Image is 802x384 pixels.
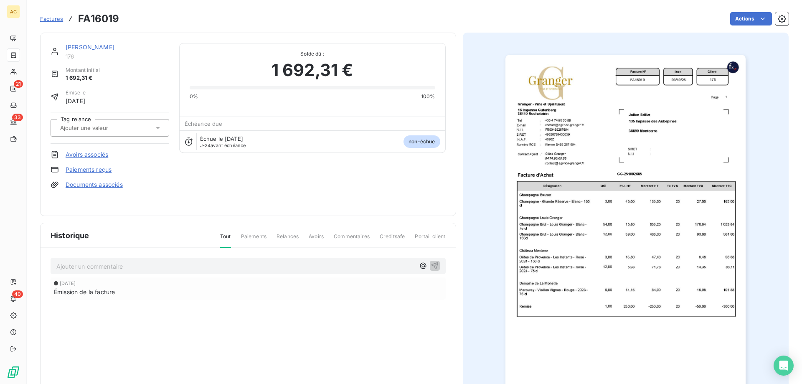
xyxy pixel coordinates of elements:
div: AG [7,5,20,18]
span: Factures [40,15,63,22]
span: Historique [51,230,89,241]
span: Émission de la facture [54,287,115,296]
span: Commentaires [334,233,370,247]
span: 21 [14,80,23,88]
span: [DATE] [66,97,86,105]
span: Montant initial [66,66,100,74]
span: 1 692,31 € [272,58,353,83]
h3: FA16019 [78,11,119,26]
span: Échéance due [185,120,223,127]
a: Documents associés [66,181,123,189]
span: Creditsafe [380,233,405,247]
span: Avoirs [309,233,324,247]
span: J-24 [200,142,211,148]
span: 0% [190,93,198,100]
span: Tout [220,233,231,248]
span: Paiements [241,233,266,247]
span: 1 692,31 € [66,74,100,82]
span: avant échéance [200,143,246,148]
span: 40 [12,290,23,298]
div: Open Intercom Messenger [774,356,794,376]
button: Actions [730,12,772,25]
span: Émise le [66,89,86,97]
span: Solde dû : [190,50,435,58]
a: Avoirs associés [66,150,108,159]
a: [PERSON_NAME] [66,43,114,51]
span: Portail client [415,233,445,247]
a: Factures [40,15,63,23]
span: 176 [66,53,169,60]
span: Relances [277,233,299,247]
span: Échue le [DATE] [200,135,243,142]
img: Logo LeanPay [7,366,20,379]
input: Ajouter une valeur [59,124,143,132]
span: [DATE] [60,281,76,286]
span: non-échue [404,135,440,148]
span: 100% [421,93,435,100]
a: Paiements reçus [66,165,112,174]
span: 33 [12,114,23,121]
